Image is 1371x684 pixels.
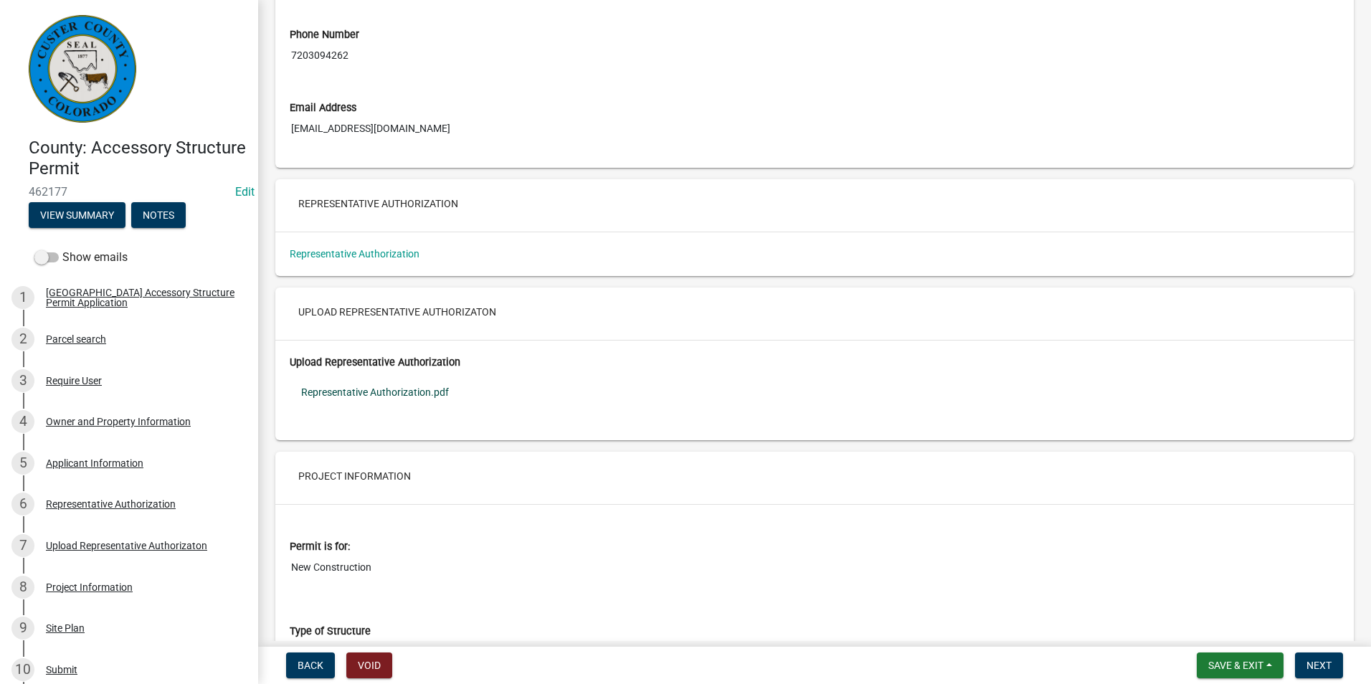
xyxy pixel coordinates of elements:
[34,249,128,266] label: Show emails
[1208,660,1263,671] span: Save & Exit
[29,210,125,222] wm-modal-confirm: Summary
[11,493,34,516] div: 6
[1306,660,1332,671] span: Next
[11,452,34,475] div: 5
[11,369,34,392] div: 3
[235,185,255,199] a: Edit
[46,288,235,308] div: [GEOGRAPHIC_DATA] Accessory Structure Permit Application
[290,358,460,368] label: Upload Representative Authorization
[1197,652,1284,678] button: Save & Exit
[290,542,350,552] label: Permit is for:
[46,499,176,509] div: Representative Authorization
[29,202,125,228] button: View Summary
[131,210,186,222] wm-modal-confirm: Notes
[46,458,143,468] div: Applicant Information
[290,103,356,113] label: Email Address
[11,328,34,351] div: 2
[46,334,106,344] div: Parcel search
[29,138,247,179] h4: County: Accessory Structure Permit
[11,576,34,599] div: 8
[11,410,34,433] div: 4
[46,623,85,633] div: Site Plan
[46,541,207,551] div: Upload Representative Authorizaton
[287,463,422,489] button: Project Information
[290,376,1339,409] a: Representative Authorization.pdf
[131,202,186,228] button: Notes
[11,286,34,309] div: 1
[46,665,77,675] div: Submit
[46,417,191,427] div: Owner and Property Information
[346,652,392,678] button: Void
[287,299,508,325] button: Upload Representative Authorizaton
[46,376,102,386] div: Require User
[11,534,34,557] div: 7
[29,15,136,123] img: Custer County, Colorado
[290,248,419,260] a: Representative Authorization
[287,191,470,217] button: Representative Authorization
[11,617,34,640] div: 9
[46,582,133,592] div: Project Information
[286,652,335,678] button: Back
[29,185,229,199] span: 462177
[298,660,323,671] span: Back
[11,658,34,681] div: 10
[1295,652,1343,678] button: Next
[290,30,359,40] label: Phone Number
[290,627,371,637] label: Type of Structure
[235,185,255,199] wm-modal-confirm: Edit Application Number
